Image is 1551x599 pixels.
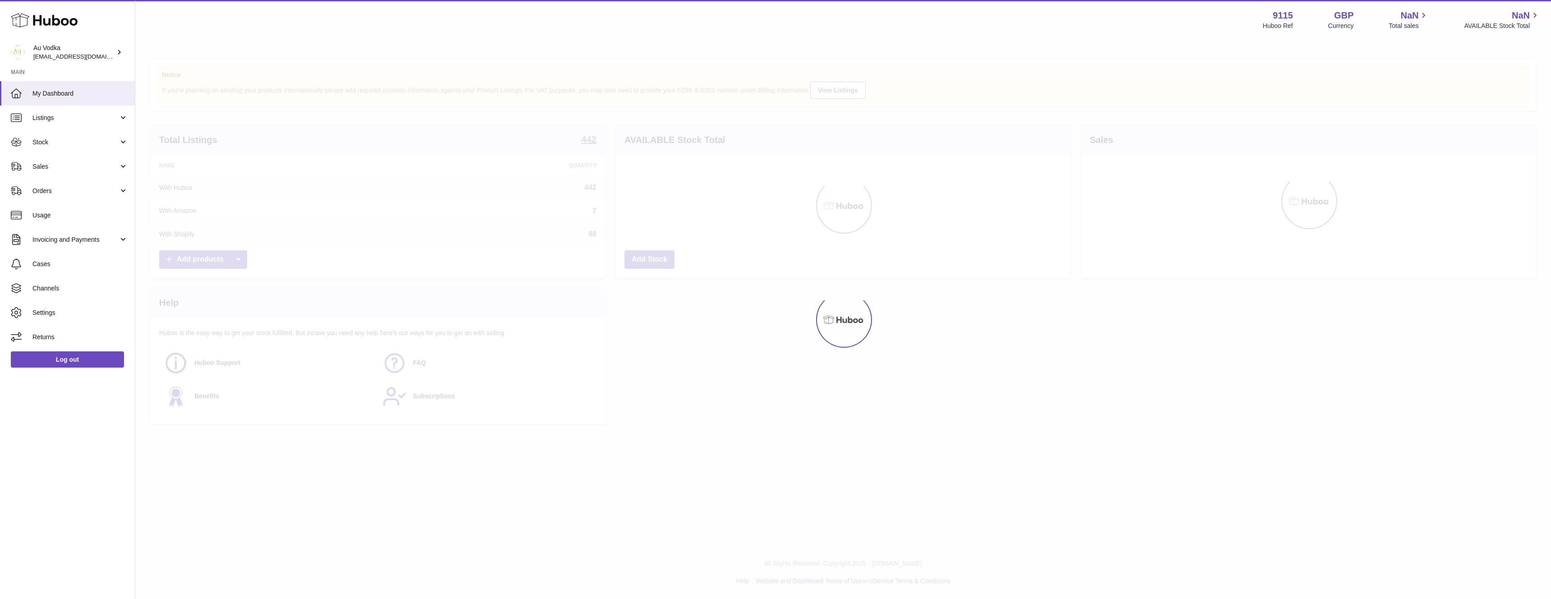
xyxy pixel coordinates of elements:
[33,53,133,60] span: [EMAIL_ADDRESS][DOMAIN_NAME]
[32,260,128,268] span: Cases
[32,235,119,244] span: Invoicing and Payments
[32,333,128,341] span: Returns
[1328,22,1354,30] div: Currency
[32,138,119,147] span: Stock
[32,89,128,98] span: My Dashboard
[11,351,124,368] a: Log out
[32,309,128,317] span: Settings
[1464,22,1540,30] span: AVAILABLE Stock Total
[1464,9,1540,30] a: NaN AVAILABLE Stock Total
[32,211,128,220] span: Usage
[33,44,115,61] div: Au Vodka
[1400,9,1418,22] span: NaN
[32,114,119,122] span: Listings
[1389,22,1429,30] span: Total sales
[11,46,24,59] img: tommyroberts@auvodka.co.uk
[1263,22,1293,30] div: Huboo Ref
[32,187,119,195] span: Orders
[1334,9,1354,22] strong: GBP
[1512,9,1530,22] span: NaN
[1389,9,1429,30] a: NaN Total sales
[32,162,119,171] span: Sales
[1273,9,1293,22] strong: 9115
[32,284,128,293] span: Channels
